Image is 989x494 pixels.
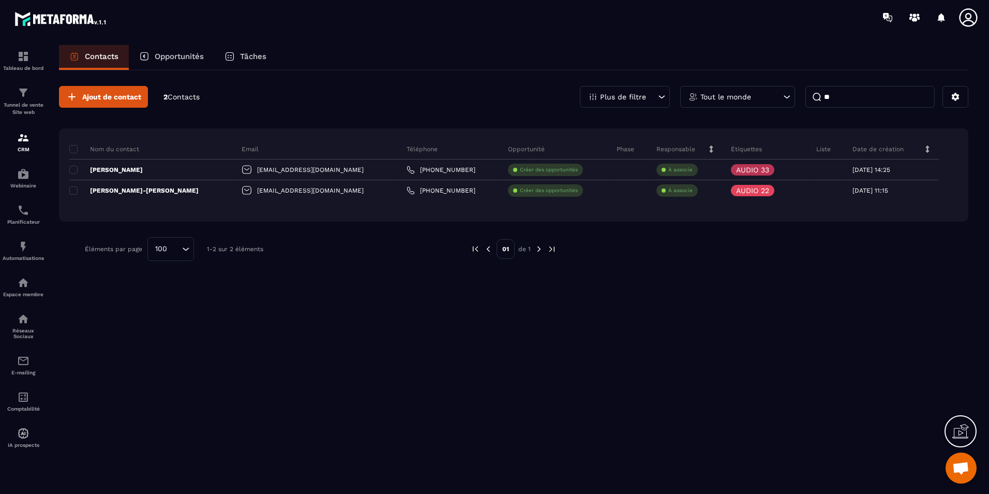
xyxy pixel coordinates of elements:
[17,168,29,180] img: automations
[471,244,480,254] img: prev
[152,243,171,255] span: 100
[946,453,977,484] div: Ouvrir le chat
[600,93,646,100] p: Plus de filtre
[3,305,44,347] a: social-networksocial-networkRéseaux Sociaux
[129,45,214,70] a: Opportunités
[731,145,762,153] p: Étiquettes
[17,204,29,216] img: scheduler
[534,244,544,254] img: next
[3,370,44,375] p: E-mailing
[617,145,634,153] p: Phase
[240,52,266,61] p: Tâches
[3,406,44,412] p: Comptabilité
[3,147,44,152] p: CRM
[407,145,438,153] p: Téléphone
[82,92,141,102] span: Ajout de contact
[484,244,493,254] img: prev
[3,160,44,196] a: automationsautomationsWebinaire
[147,237,194,261] div: Search for option
[407,166,475,174] a: [PHONE_NUMBER]
[85,245,142,253] p: Éléments par page
[3,219,44,225] p: Planificateur
[520,166,578,173] p: Créer des opportunités
[736,187,769,194] p: AUDIO 22
[171,243,179,255] input: Search for option
[17,313,29,325] img: social-network
[59,45,129,70] a: Contacts
[214,45,277,70] a: Tâches
[3,65,44,71] p: Tableau de bord
[3,442,44,448] p: IA prospects
[508,145,545,153] p: Opportunité
[656,145,695,153] p: Responsable
[852,145,904,153] p: Date de création
[3,79,44,124] a: formationformationTunnel de vente Site web
[168,93,200,101] span: Contacts
[547,244,557,254] img: next
[700,93,751,100] p: Tout le monde
[3,328,44,339] p: Réseaux Sociaux
[3,292,44,297] p: Espace membre
[407,186,475,195] a: [PHONE_NUMBER]
[163,92,200,102] p: 2
[668,166,693,173] p: À associe
[736,166,769,173] p: AUDIO 33
[17,86,29,99] img: formation
[3,383,44,419] a: accountantaccountantComptabilité
[3,124,44,160] a: formationformationCRM
[497,239,515,259] p: 01
[3,255,44,261] p: Automatisations
[3,42,44,79] a: formationformationTableau de bord
[17,132,29,144] img: formation
[3,269,44,305] a: automationsautomationsEspace membre
[207,245,263,253] p: 1-2 sur 2 éléments
[69,145,139,153] p: Nom du contact
[69,166,143,174] p: [PERSON_NAME]
[69,186,199,195] p: [PERSON_NAME]-[PERSON_NAME]
[3,233,44,269] a: automationsautomationsAutomatisations
[17,355,29,367] img: email
[17,277,29,289] img: automations
[852,187,888,194] p: [DATE] 11:15
[17,50,29,63] img: formation
[852,166,890,173] p: [DATE] 14:25
[14,9,108,28] img: logo
[518,245,531,253] p: de 1
[668,187,693,194] p: À associe
[3,101,44,116] p: Tunnel de vente Site web
[816,145,831,153] p: Liste
[17,240,29,253] img: automations
[242,145,259,153] p: Email
[3,183,44,188] p: Webinaire
[520,187,578,194] p: Créer des opportunités
[3,347,44,383] a: emailemailE-mailing
[17,391,29,403] img: accountant
[155,52,204,61] p: Opportunités
[3,196,44,233] a: schedulerschedulerPlanificateur
[17,427,29,440] img: automations
[85,52,118,61] p: Contacts
[59,86,148,108] button: Ajout de contact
